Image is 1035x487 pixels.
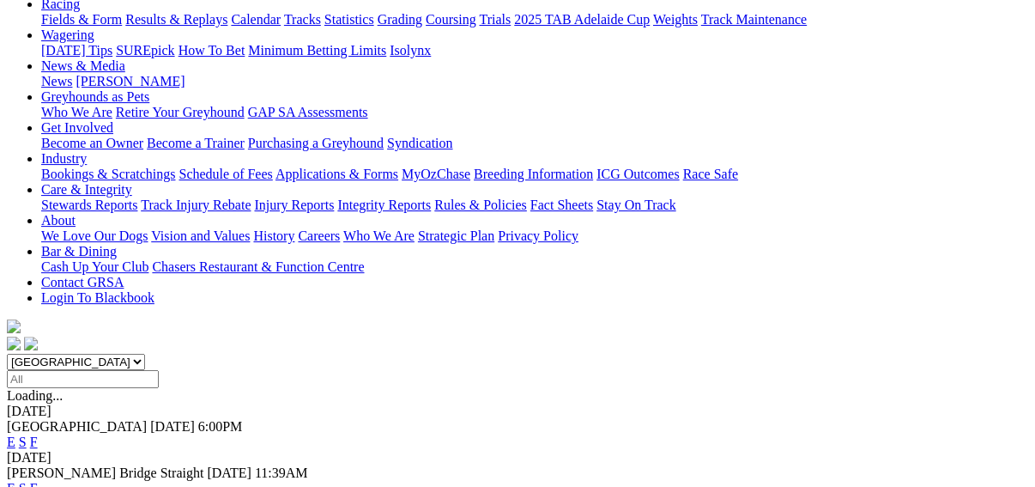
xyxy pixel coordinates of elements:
a: Bar & Dining [41,244,117,259]
a: Login To Blackbook [41,290,154,305]
a: Chasers Restaurant & Function Centre [152,259,364,274]
a: Get Involved [41,120,113,135]
a: Rules & Policies [434,198,527,212]
a: F [30,435,38,449]
a: News [41,74,72,88]
a: We Love Our Dogs [41,228,148,243]
a: Statistics [324,12,374,27]
a: Who We Are [41,105,112,119]
img: logo-grsa-white.png [7,320,21,333]
a: Syndication [387,136,452,150]
input: Select date [7,370,159,388]
div: Wagering [41,43,1028,58]
span: [PERSON_NAME] Bridge Straight [7,466,203,480]
a: Greyhounds as Pets [41,89,149,104]
span: [DATE] [207,466,251,480]
a: History [253,228,294,243]
a: Trials [479,12,511,27]
a: Minimum Betting Limits [248,43,386,58]
a: Injury Reports [254,198,334,212]
a: Care & Integrity [41,182,132,197]
span: [GEOGRAPHIC_DATA] [7,419,147,434]
a: Isolynx [390,43,431,58]
a: Who We Are [343,228,415,243]
div: [DATE] [7,404,1028,419]
a: Bookings & Scratchings [41,167,175,181]
a: Fact Sheets [530,198,593,212]
a: GAP SA Assessments [248,105,368,119]
a: About [41,213,76,228]
a: Integrity Reports [337,198,431,212]
a: Become an Owner [41,136,143,150]
a: Race Safe [682,167,737,181]
div: Get Involved [41,136,1028,151]
a: Purchasing a Greyhound [248,136,384,150]
span: 11:39AM [255,466,308,480]
div: News & Media [41,74,1028,89]
a: Fields & Form [41,12,122,27]
a: Grading [378,12,422,27]
a: E [7,435,15,449]
img: facebook.svg [7,337,21,350]
a: Privacy Policy [498,228,578,243]
a: Weights [653,12,698,27]
a: Careers [298,228,340,243]
a: MyOzChase [402,167,470,181]
a: Applications & Forms [275,167,398,181]
a: Contact GRSA [41,275,124,289]
a: Stewards Reports [41,198,137,212]
a: Vision and Values [151,228,250,243]
div: Racing [41,12,1028,27]
a: S [19,435,27,449]
img: twitter.svg [24,337,38,350]
a: [PERSON_NAME] [76,74,185,88]
a: 2025 TAB Adelaide Cup [514,12,650,27]
a: SUREpick [116,43,174,58]
a: Industry [41,151,87,166]
a: Schedule of Fees [179,167,272,181]
a: Track Maintenance [701,12,807,27]
a: Wagering [41,27,94,42]
a: News & Media [41,58,125,73]
a: ICG Outcomes [596,167,679,181]
a: Tracks [284,12,321,27]
a: Calendar [231,12,281,27]
div: [DATE] [7,450,1028,466]
a: Cash Up Your Club [41,259,148,274]
a: Track Injury Rebate [141,198,251,212]
div: Care & Integrity [41,198,1028,213]
div: Greyhounds as Pets [41,105,1028,120]
a: [DATE] Tips [41,43,112,58]
span: [DATE] [150,419,195,434]
div: About [41,228,1028,244]
a: Strategic Plan [418,228,494,243]
div: Industry [41,167,1028,182]
span: 6:00PM [198,419,243,434]
span: Loading... [7,388,63,403]
a: Coursing [426,12,476,27]
a: Results & Replays [125,12,227,27]
div: Bar & Dining [41,259,1028,275]
a: Breeding Information [474,167,593,181]
a: Retire Your Greyhound [116,105,245,119]
a: How To Bet [179,43,245,58]
a: Stay On Track [596,198,675,212]
a: Become a Trainer [147,136,245,150]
